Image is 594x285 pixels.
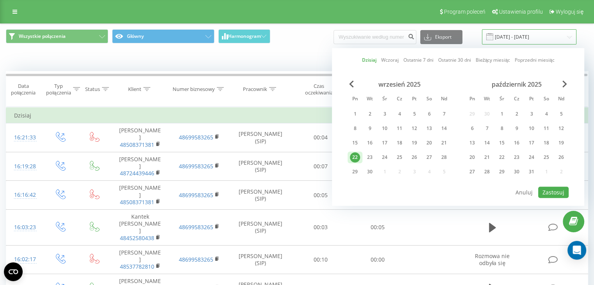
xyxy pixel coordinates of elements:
abbr: niedziela [555,94,567,105]
div: ndz 28 wrz 2025 [437,151,451,163]
div: sob 13 wrz 2025 [422,123,437,134]
div: 30 [365,167,375,177]
div: 21 [482,152,492,162]
div: śr 24 wrz 2025 [377,151,392,163]
div: 17 [380,138,390,148]
td: [PERSON_NAME] [111,123,169,152]
div: 12 [409,123,419,134]
div: 6 [424,109,434,119]
div: Open Intercom Messenger [567,241,586,260]
div: sob 25 paź 2025 [539,151,554,163]
div: sob 20 wrz 2025 [422,137,437,149]
div: 28 [482,167,492,177]
div: Czas oczekiwania [300,83,339,96]
div: 18 [541,138,551,148]
div: pon 20 paź 2025 [465,151,480,163]
div: śr 17 wrz 2025 [377,137,392,149]
div: wt 23 wrz 2025 [362,151,377,163]
div: 20 [424,138,434,148]
div: czw 23 paź 2025 [509,151,524,163]
div: wt 14 paź 2025 [480,137,494,149]
span: Program poleceń [444,9,485,15]
td: 00:05 [293,181,349,210]
abbr: piątek [408,94,420,105]
div: 16:03:23 [14,220,35,235]
div: wt 2 wrz 2025 [362,108,377,120]
div: wt 21 paź 2025 [480,151,494,163]
a: 48699583265 [179,223,213,231]
div: 16:16:42 [14,187,35,203]
div: 11 [541,123,551,134]
div: 7 [439,109,449,119]
div: 2 [365,109,375,119]
div: 29 [497,167,507,177]
div: sob 4 paź 2025 [539,108,554,120]
div: 19 [409,138,419,148]
div: pt 3 paź 2025 [524,108,539,120]
td: [PERSON_NAME] [111,245,169,274]
div: 17 [526,138,537,148]
div: Pracownik [243,86,267,93]
div: 29 [350,167,360,177]
div: 2 [512,109,522,119]
a: 48724439446 [120,169,154,177]
div: 13 [467,138,477,148]
a: 48699583265 [179,162,213,170]
div: 15 [350,138,360,148]
div: czw 16 paź 2025 [509,137,524,149]
abbr: wtorek [481,94,493,105]
div: 21 [439,138,449,148]
div: czw 25 wrz 2025 [392,151,407,163]
button: Anuluj [511,187,537,198]
td: 00:05 [349,209,406,245]
span: Next Month [562,80,567,87]
div: 13 [424,123,434,134]
button: Zastosuj [538,187,569,198]
div: 15 [497,138,507,148]
a: Ostatnie 7 dni [403,57,433,64]
td: [PERSON_NAME] (SIP) [229,181,293,210]
div: 9 [512,123,522,134]
td: [PERSON_NAME] (SIP) [229,123,293,152]
div: 1 [350,109,360,119]
div: 5 [409,109,419,119]
div: 16:21:33 [14,130,35,145]
abbr: niedziela [438,94,450,105]
div: czw 30 paź 2025 [509,166,524,178]
td: [PERSON_NAME] [111,181,169,210]
div: 23 [512,152,522,162]
div: 11 [394,123,405,134]
div: pt 26 wrz 2025 [407,151,422,163]
abbr: poniedziałek [349,94,361,105]
div: 6 [467,123,477,134]
div: 12 [556,123,566,134]
a: 48508371381 [120,141,154,148]
div: wt 28 paź 2025 [480,166,494,178]
div: październik 2025 [465,80,569,88]
div: 26 [409,152,419,162]
div: 10 [526,123,537,134]
div: 22 [350,152,360,162]
div: 3 [526,109,537,119]
td: [PERSON_NAME] (SIP) [229,245,293,274]
div: 22 [497,152,507,162]
div: czw 11 wrz 2025 [392,123,407,134]
div: 5 [556,109,566,119]
td: Kantek [PERSON_NAME] [111,209,169,245]
abbr: piątek [526,94,537,105]
div: Numer biznesowy [173,86,215,93]
div: Klient [128,86,141,93]
div: ndz 21 wrz 2025 [437,137,451,149]
div: 25 [394,152,405,162]
td: 00:10 [293,245,349,274]
button: Harmonogram [218,29,270,43]
div: 10 [380,123,390,134]
div: 28 [439,152,449,162]
span: Wszystkie połączenia [19,33,66,39]
div: wt 30 wrz 2025 [362,166,377,178]
div: ndz 14 wrz 2025 [437,123,451,134]
div: sob 27 wrz 2025 [422,151,437,163]
div: czw 4 wrz 2025 [392,108,407,120]
button: Open CMP widget [4,262,23,281]
div: 1 [497,109,507,119]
